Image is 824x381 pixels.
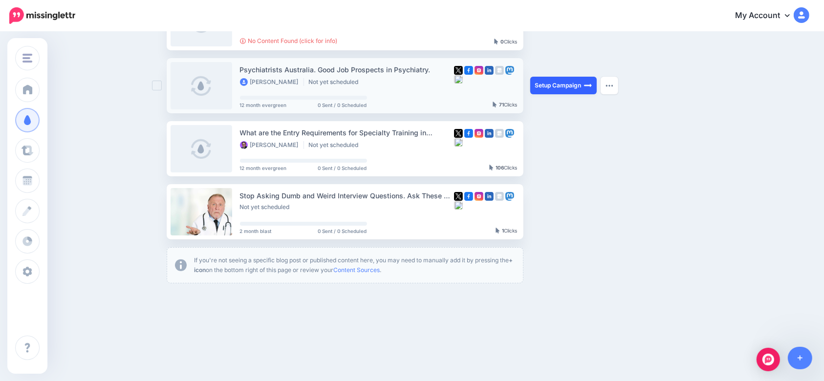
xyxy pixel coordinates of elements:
img: dots.png [606,210,613,213]
div: What are the Entry Requirements for Specialty Training in [GEOGRAPHIC_DATA]? [240,127,454,138]
img: twitter-square.png [454,66,463,75]
img: twitter-square.png [454,192,463,201]
span: 2 month blast [240,229,272,233]
div: Clicks [496,228,518,234]
p: If you're not seeing a specific blog post or published content here, you may need to manually add... [195,255,515,275]
img: arrow-long-right-white.png [584,82,592,89]
b: 106 [496,165,504,170]
img: Missinglettr [9,7,75,24]
img: linkedin-square.png [485,66,494,75]
img: google_business-grey-square.png [495,129,504,138]
a: Setup Campaign [530,203,597,220]
a: Setup Campaign [530,77,597,94]
div: Clicks [493,102,518,108]
img: mastodon-square.png [505,192,514,201]
b: 71 [499,102,504,107]
img: google_business-grey-square.png [495,192,504,201]
img: instagram-square.png [475,66,483,75]
img: bluesky-grey-square.png [454,201,463,210]
span: 0 Sent / 0 Scheduled [318,103,367,107]
li: Not yet scheduled [309,78,364,86]
div: Psychiatrists Australia. Good Job Prospects in Psychiatry. [240,64,454,75]
img: mastodon-square.png [505,129,514,138]
b: + icon [195,256,513,274]
b: 0 [501,39,504,44]
div: Open Intercom Messenger [757,348,780,371]
a: My Account [725,4,809,28]
img: bluesky-grey-square.png [454,138,463,147]
a: Setup Campaign [530,140,597,157]
img: linkedin-square.png [485,129,494,138]
div: Stop Asking Dumb and Weird Interview Questions. Ask These 5 Instead. [240,190,454,201]
li: Not yet scheduled [240,204,295,210]
img: pointer-grey-darker.png [493,102,497,107]
span: 0 Sent / 0 Scheduled [318,166,367,170]
img: facebook-square.png [464,66,473,75]
div: Clicks [494,39,518,45]
span: 12 month evergreen [240,166,287,170]
b: 1 [502,228,504,233]
img: pointer-grey-darker.png [489,165,494,170]
img: info-circle-grey.png [175,259,187,271]
img: instagram-square.png [475,129,483,138]
li: Not yet scheduled [309,141,364,149]
img: mastodon-square.png [505,66,514,75]
img: bluesky-grey-square.png [454,75,463,84]
img: linkedin-square.png [485,192,494,201]
img: facebook-square.png [464,129,473,138]
img: arrow-long-right-white.png [584,208,592,215]
img: twitter-square.png [454,129,463,138]
img: dots.png [606,147,613,150]
span: 0 Sent / 0 Scheduled [318,229,367,233]
li: [PERSON_NAME] [240,141,304,149]
img: instagram-square.png [475,192,483,201]
span: 12 month evergreen [240,103,287,107]
img: menu.png [22,54,32,63]
li: [PERSON_NAME] [240,78,304,86]
img: pointer-grey-darker.png [494,39,499,44]
img: facebook-square.png [464,192,473,201]
img: google_business-grey-square.png [495,66,504,75]
div: Clicks [489,165,518,171]
a: Content Sources [334,266,380,274]
img: dots.png [606,84,613,87]
a: No Content Found (click for info) [240,37,338,44]
img: pointer-grey-darker.png [496,228,500,233]
img: arrow-long-right-white.png [584,145,592,152]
